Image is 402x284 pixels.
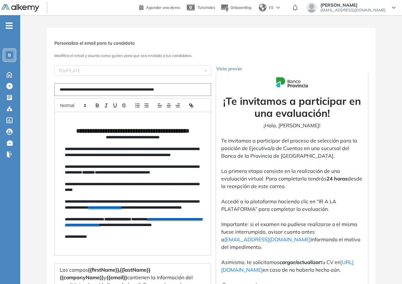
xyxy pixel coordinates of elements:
[221,258,363,274] p: Asimismo, te solicitamos tu CV en en caso de no haberlo hecho aún.
[326,175,348,182] strong: 24 horas
[221,137,363,160] p: Te invitamos a participar del proceso de selección para la posición de Ejecutiva/o de Cuentas en ...
[216,66,368,72] p: Vista previa:
[107,274,127,281] span: {{email}}
[6,25,13,26] i: -
[88,267,120,273] span: {{firstName}},
[54,54,368,58] h3: Modifica el email y asunto como gustes para que sea enviado a tus candidatos.
[139,3,180,11] a: Agendar una demo
[220,1,251,15] button: Onboarding
[60,274,104,281] span: {{companyName}}
[221,122,363,129] p: ¡Hola, [PERSON_NAME]!
[279,259,320,265] strong: cargar/actualizar
[221,220,363,251] p: Importante: si el examen no pudiese realizarse o el mismo fuese interrumpido, avisar cuanto antes...
[320,3,386,8] span: [PERSON_NAME]
[269,5,274,10] span: ES
[146,5,180,10] span: Agendar una demo
[320,8,386,13] span: [EMAIL_ADDRESS][DOMAIN_NAME]
[221,167,363,190] p: La primera etapa consiste en la realización de una evaluación virtual. Para completarla tendrás d...
[198,5,215,10] span: Tutoriales
[1,4,39,12] img: Logo
[120,267,150,273] span: {{lastName}}
[54,41,368,46] h3: Personaliza el email para tu candidato
[224,236,311,243] a: [EMAIL_ADDRESS][DOMAIN_NAME]
[259,4,266,11] img: world
[276,77,308,87] img: Logo de la compañía
[223,95,361,119] strong: ¡Te invitamos a participar en una evaluación!
[230,5,251,10] span: Onboarding
[221,198,363,213] p: Accedé a la plataforma haciendo clic en “IR A LA PLATAFORMA” para completar la evaluación.
[276,6,280,9] img: arrow
[8,53,11,58] span: B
